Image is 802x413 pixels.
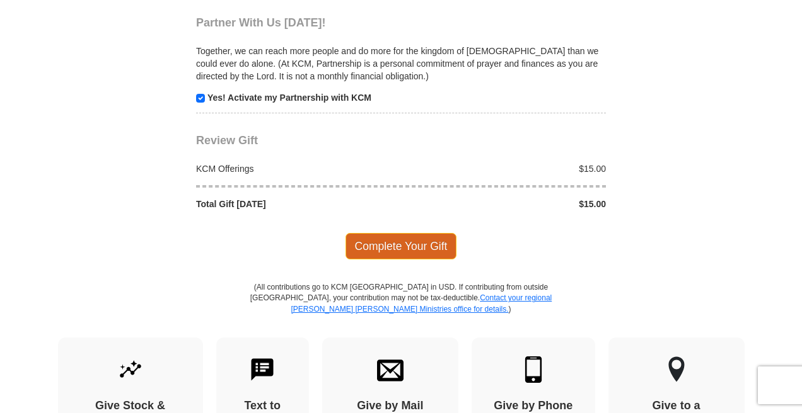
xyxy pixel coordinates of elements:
strong: Yes! Activate my Partnership with KCM [207,93,371,103]
h4: Give by Mail [344,399,436,413]
span: Review Gift [196,134,258,147]
span: Complete Your Gift [346,233,457,259]
p: (All contributions go to KCM [GEOGRAPHIC_DATA] in USD. If contributing from outside [GEOGRAPHIC_D... [250,282,552,337]
div: $15.00 [401,198,613,210]
img: give-by-stock.svg [117,356,144,383]
div: KCM Offerings [190,162,402,175]
p: Together, we can reach more people and do more for the kingdom of [DEMOGRAPHIC_DATA] than we coul... [196,45,606,82]
a: Contact your regional [PERSON_NAME] [PERSON_NAME] Ministries office for details. [291,293,552,313]
h4: Give by Phone [494,399,573,413]
img: text-to-give.svg [249,356,276,383]
div: Total Gift [DATE] [190,198,402,210]
img: other-region [668,356,685,383]
div: $15.00 [401,162,613,175]
span: Partner With Us [DATE]! [196,16,326,29]
img: mobile.svg [520,356,547,383]
img: envelope.svg [377,356,404,383]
